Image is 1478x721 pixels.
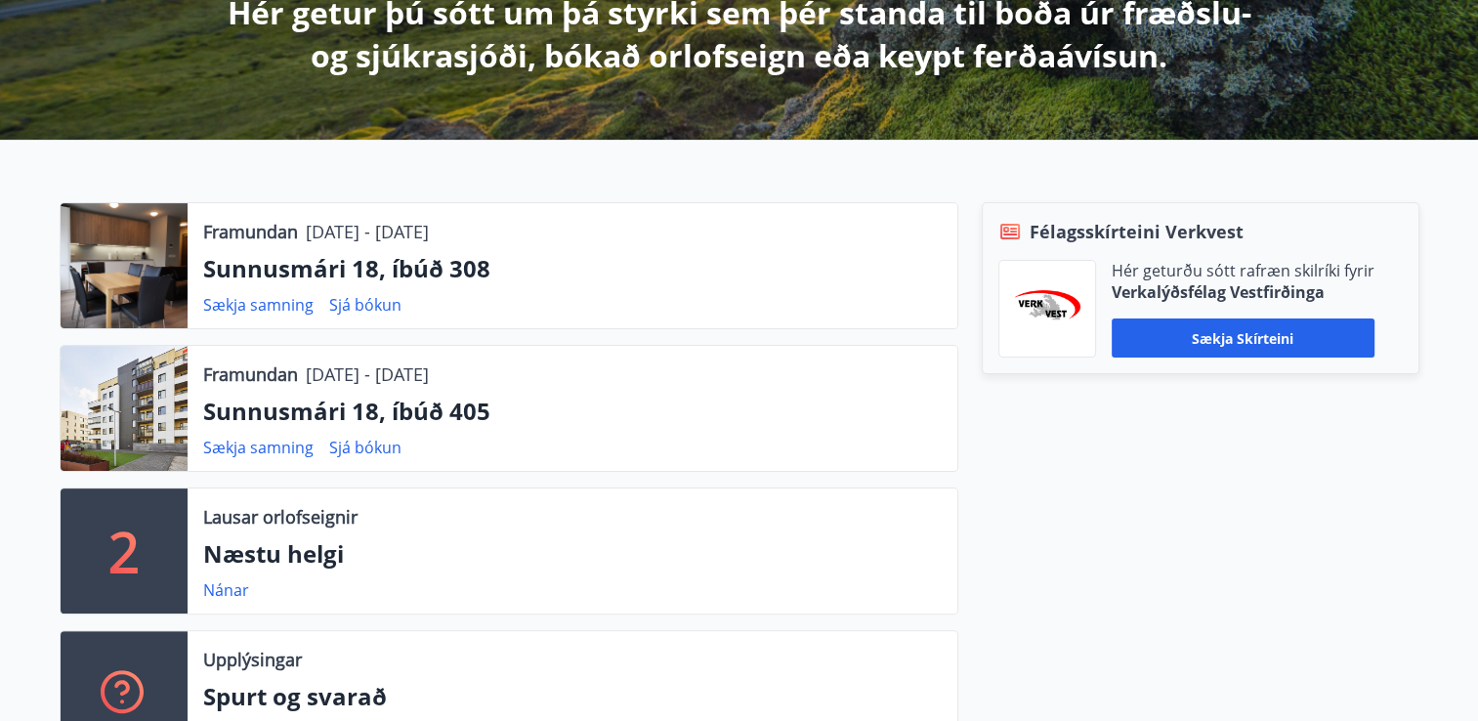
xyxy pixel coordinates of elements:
[203,579,249,601] a: Nánar
[203,252,942,285] p: Sunnusmári 18, íbúð 308
[1112,318,1374,358] button: Sækja skírteini
[306,219,429,244] p: [DATE] - [DATE]
[306,361,429,387] p: [DATE] - [DATE]
[108,514,140,588] p: 2
[203,294,314,316] a: Sækja samning
[329,437,401,458] a: Sjá bókun
[329,294,401,316] a: Sjá bókun
[1112,260,1374,281] p: Hér geturðu sótt rafræn skilríki fyrir
[203,437,314,458] a: Sækja samning
[1030,219,1244,244] span: Félagsskírteini Verkvest
[203,537,942,571] p: Næstu helgi
[203,504,358,530] p: Lausar orlofseignir
[203,395,942,428] p: Sunnusmári 18, íbúð 405
[1014,290,1080,328] img: jihgzMk4dcgjRAW2aMgpbAqQEG7LZi0j9dOLAUvz.png
[203,647,302,672] p: Upplýsingar
[203,680,942,713] p: Spurt og svarað
[203,219,298,244] p: Framundan
[203,361,298,387] p: Framundan
[1112,281,1374,303] p: Verkalýðsfélag Vestfirðinga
